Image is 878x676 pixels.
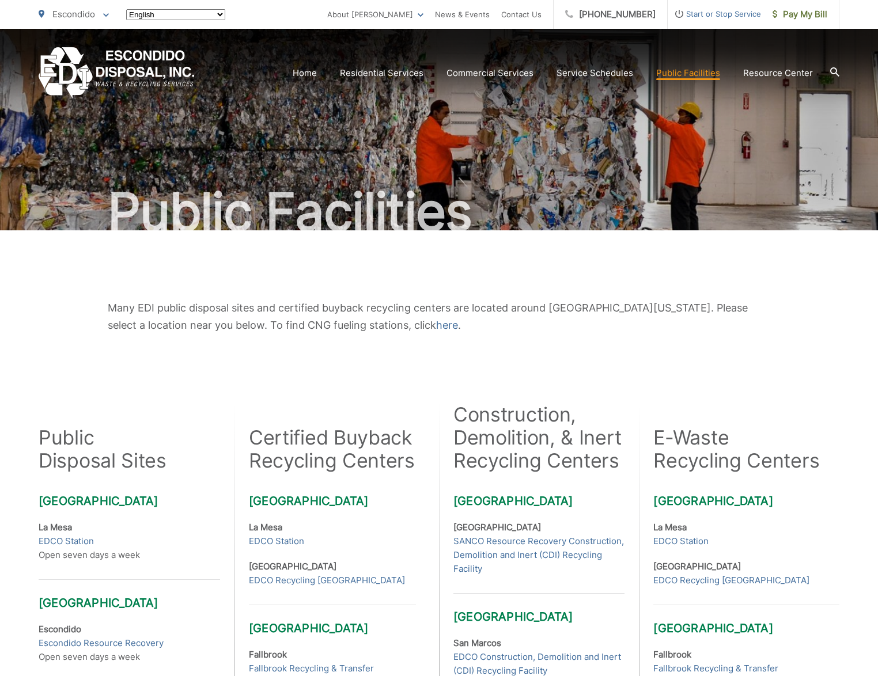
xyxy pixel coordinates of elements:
[453,522,541,533] strong: [GEOGRAPHIC_DATA]
[249,605,416,635] h3: [GEOGRAPHIC_DATA]
[249,522,282,533] strong: La Mesa
[653,494,839,508] h3: [GEOGRAPHIC_DATA]
[126,9,225,20] select: Select a language
[52,9,95,20] span: Escondido
[39,494,220,508] h3: [GEOGRAPHIC_DATA]
[249,534,304,548] a: EDCO Station
[249,662,374,675] a: Fallbrook Recycling & Transfer
[340,66,423,80] a: Residential Services
[39,622,220,664] p: Open seven days a week
[39,521,220,562] p: Open seven days a week
[327,7,423,21] a: About [PERSON_NAME]
[773,7,827,21] span: Pay My Bill
[653,605,839,635] h3: [GEOGRAPHIC_DATA]
[436,317,458,334] a: here
[501,7,542,21] a: Contact Us
[653,561,741,572] strong: [GEOGRAPHIC_DATA]
[39,47,195,98] a: EDCD logo. Return to the homepage.
[453,637,501,648] strong: San Marcos
[656,66,720,80] a: Public Facilities
[446,66,533,80] a: Commercial Services
[249,561,336,572] strong: [GEOGRAPHIC_DATA]
[249,574,405,587] a: EDCO Recycling [GEOGRAPHIC_DATA]
[249,426,416,472] h2: Certified Buyback Recycling Centers
[39,579,220,610] h3: [GEOGRAPHIC_DATA]
[435,7,490,21] a: News & Events
[39,183,839,241] h1: Public Facilities
[453,593,625,624] h3: [GEOGRAPHIC_DATA]
[293,66,317,80] a: Home
[653,662,778,675] a: Fallbrook Recycling & Transfer
[653,534,709,548] a: EDCO Station
[653,426,819,472] h2: E-Waste Recycling Centers
[249,494,416,508] h3: [GEOGRAPHIC_DATA]
[653,649,691,660] strong: Fallbrook
[453,534,625,576] a: SANCO Resource Recovery Construction, Demolition and Inert (CDI) Recycling Facility
[653,522,687,533] strong: La Mesa
[108,302,748,331] span: Many EDI public disposal sites and certified buyback recycling centers are located around [GEOGRA...
[39,534,94,548] a: EDCO Station
[39,426,166,472] h2: Public Disposal Sites
[557,66,633,80] a: Service Schedules
[743,66,813,80] a: Resource Center
[653,574,809,587] a: EDCO Recycling [GEOGRAPHIC_DATA]
[453,403,625,472] h2: Construction, Demolition, & Inert Recycling Centers
[39,636,164,650] a: Escondido Resource Recovery
[39,522,72,533] strong: La Mesa
[249,649,287,660] strong: Fallbrook
[39,624,81,635] strong: Escondido
[453,494,625,508] h3: [GEOGRAPHIC_DATA]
